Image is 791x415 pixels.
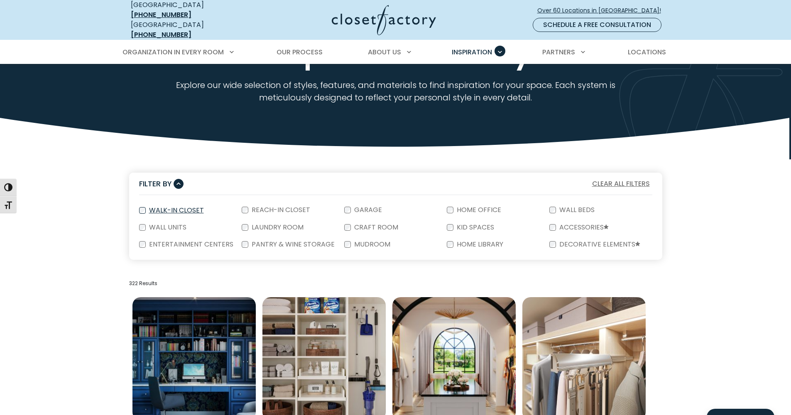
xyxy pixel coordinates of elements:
label: Reach-In Closet [248,207,312,213]
a: Over 60 Locations in [GEOGRAPHIC_DATA]! [537,3,668,18]
label: Entertainment Centers [146,241,235,248]
p: Explore our wide selection of styles, features, and materials to find inspiration for your space.... [152,79,639,104]
span: Organization in Every Room [122,47,224,57]
span: Our Process [277,47,323,57]
label: Home Library [453,241,505,248]
label: Decorative Elements [556,241,642,248]
label: Laundry Room [248,224,305,231]
a: [PHONE_NUMBER] [131,30,191,39]
label: Home Office [453,207,503,213]
span: Partners [542,47,575,57]
img: Closet Factory Logo [332,5,436,35]
label: Walk-In Closet [146,207,206,214]
h1: Inspiration Gallery [129,37,662,69]
label: Pantry & Wine Storage [248,241,336,248]
label: Kid Spaces [453,224,496,231]
span: Locations [628,47,666,57]
label: Wall Beds [556,207,596,213]
span: Inspiration [452,47,492,57]
button: Filter By [139,178,184,190]
nav: Primary Menu [117,41,675,64]
a: [PHONE_NUMBER] [131,10,191,20]
label: Mudroom [351,241,392,248]
span: Over 60 Locations in [GEOGRAPHIC_DATA]! [537,6,668,15]
a: Schedule a Free Consultation [533,18,661,32]
label: Wall Units [146,224,188,231]
span: About Us [368,47,401,57]
label: Accessories [556,224,610,231]
div: [GEOGRAPHIC_DATA] [131,20,251,40]
button: Clear All Filters [590,178,652,189]
label: Craft Room [351,224,400,231]
p: 322 Results [129,280,662,287]
label: Garage [351,207,384,213]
